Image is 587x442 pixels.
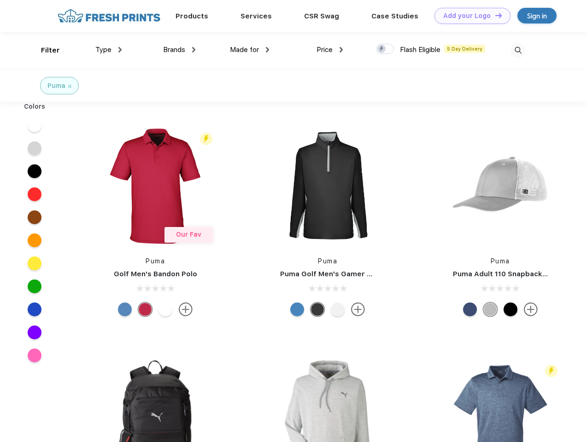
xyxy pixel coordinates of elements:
[163,46,185,54] span: Brands
[340,47,343,52] img: dropdown.png
[351,302,365,316] img: more.svg
[304,12,339,20] a: CSR Swag
[95,46,112,54] span: Type
[463,302,477,316] div: Peacoat Qut Shd
[146,257,165,265] a: Puma
[280,270,426,278] a: Puma Golf Men's Gamer Golf Quarter-Zip
[495,13,502,18] img: DT
[179,302,193,316] img: more.svg
[527,11,547,21] div: Sign in
[266,125,389,247] img: func=resize&h=266
[94,125,217,247] img: func=resize&h=266
[318,257,337,265] a: Puma
[331,302,345,316] div: Bright White
[114,270,197,278] a: Golf Men's Bandon Polo
[483,302,497,316] div: Quarry with Brt Whit
[158,302,172,316] div: Bright White
[266,47,269,52] img: dropdown.png
[118,47,122,52] img: dropdown.png
[138,302,152,316] div: Ski Patrol
[504,302,517,316] div: Pma Blk Pma Blk
[230,46,259,54] span: Made for
[176,231,201,238] span: Our Fav
[241,12,272,20] a: Services
[444,45,485,53] span: 5 Day Delivery
[511,43,526,58] img: desktop_search.svg
[55,8,163,24] img: fo%20logo%202.webp
[443,12,491,20] div: Add your Logo
[68,85,71,88] img: filter_cancel.svg
[524,302,538,316] img: more.svg
[176,12,208,20] a: Products
[545,365,558,377] img: flash_active_toggle.svg
[118,302,132,316] div: Lake Blue
[400,46,440,54] span: Flash Eligible
[311,302,324,316] div: Puma Black
[491,257,510,265] a: Puma
[317,46,333,54] span: Price
[41,45,60,56] div: Filter
[47,81,65,91] div: Puma
[439,125,562,247] img: func=resize&h=266
[192,47,195,52] img: dropdown.png
[517,8,557,23] a: Sign in
[17,102,53,111] div: Colors
[290,302,304,316] div: Bright Cobalt
[200,133,212,145] img: flash_active_toggle.svg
